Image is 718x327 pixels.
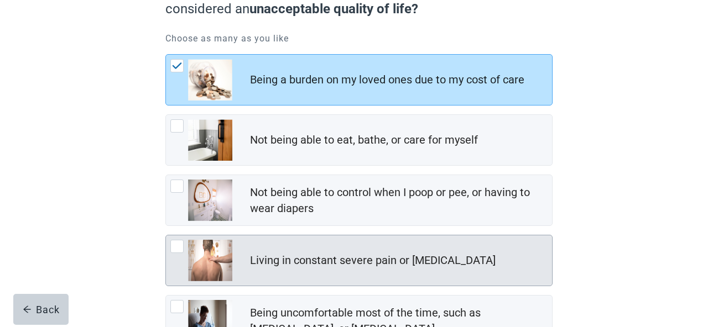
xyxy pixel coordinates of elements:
p: Choose as many as you like [165,32,553,45]
strong: unacceptable quality of life? [249,1,418,17]
button: arrow-leftBack [13,294,69,325]
div: Back [23,304,60,315]
div: Being a burden on my loved ones due to my cost of care [250,72,524,88]
img: Check [172,62,182,69]
div: Living in constant severe pain or [MEDICAL_DATA] [250,252,496,268]
div: Not being able to eat, bathe, or care for myself [250,132,478,148]
div: Not being able to control when I poop or pee, or having to wear diapers [250,184,545,217]
span: arrow-left [23,305,32,314]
